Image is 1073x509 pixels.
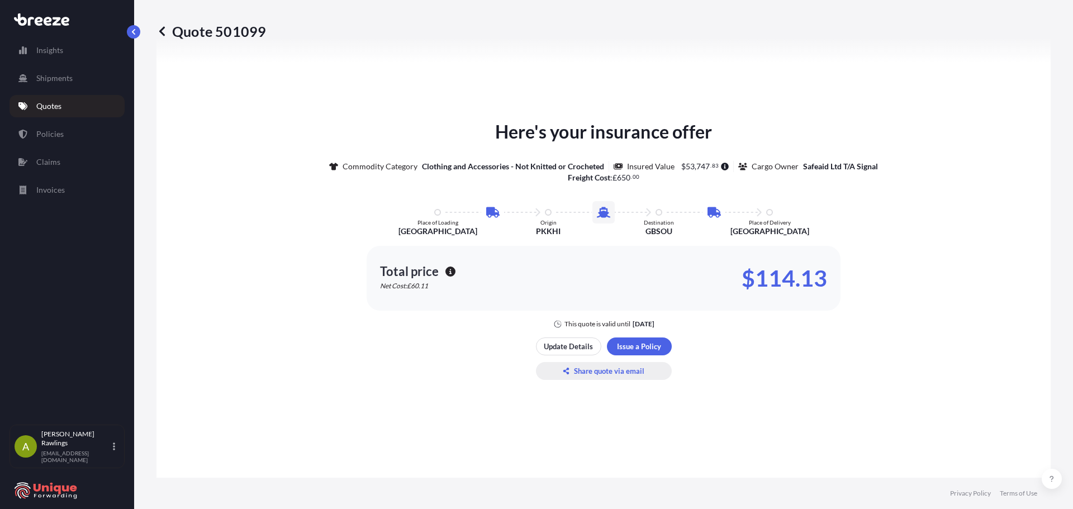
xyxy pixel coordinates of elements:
[10,95,125,117] a: Quotes
[10,67,125,89] a: Shipments
[36,129,64,140] p: Policies
[803,161,878,172] p: Safeaid Ltd T/A Signal
[22,441,29,452] span: A
[644,219,674,226] p: Destination
[36,184,65,196] p: Invoices
[36,45,63,56] p: Insights
[398,226,477,237] p: [GEOGRAPHIC_DATA]
[730,226,809,237] p: [GEOGRAPHIC_DATA]
[681,163,686,170] span: $
[607,337,672,355] button: Issue a Policy
[36,156,60,168] p: Claims
[536,362,672,380] button: Share quote via email
[156,22,266,40] p: Quote 501099
[36,73,73,84] p: Shipments
[712,164,719,168] span: 83
[343,161,417,172] p: Commodity Category
[574,365,644,377] p: Share quote via email
[696,163,710,170] span: 747
[695,163,696,170] span: ,
[749,219,791,226] p: Place of Delivery
[617,341,661,352] p: Issue a Policy
[564,320,630,329] p: This quote is valid until
[540,219,557,226] p: Origin
[544,341,593,352] p: Update Details
[742,269,827,287] p: $114.13
[417,219,458,226] p: Place of Loading
[710,164,711,168] span: .
[14,482,78,500] img: organization-logo
[752,161,799,172] p: Cargo Owner
[631,175,632,179] span: .
[617,174,630,182] span: 650
[41,450,111,463] p: [EMAIL_ADDRESS][DOMAIN_NAME]
[627,161,675,172] p: Insured Value
[568,173,610,182] b: Freight Cost
[686,163,695,170] span: 53
[10,39,125,61] a: Insights
[10,151,125,173] a: Claims
[536,337,601,355] button: Update Details
[422,161,604,172] p: Clothing and Accessories - Not Knitted or Crocheted
[613,174,617,182] span: £
[495,118,712,145] p: Here's your insurance offer
[568,172,639,183] p: :
[645,226,672,237] p: GBSOU
[36,101,61,112] p: Quotes
[380,282,428,291] p: Net Cost: £60.11
[633,175,639,179] span: 00
[10,123,125,145] a: Policies
[950,489,991,498] a: Privacy Policy
[41,430,111,448] p: [PERSON_NAME] Rawlings
[10,179,125,201] a: Invoices
[536,226,561,237] p: PKKHI
[633,320,654,329] p: [DATE]
[1000,489,1037,498] a: Terms of Use
[380,266,439,277] p: Total price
